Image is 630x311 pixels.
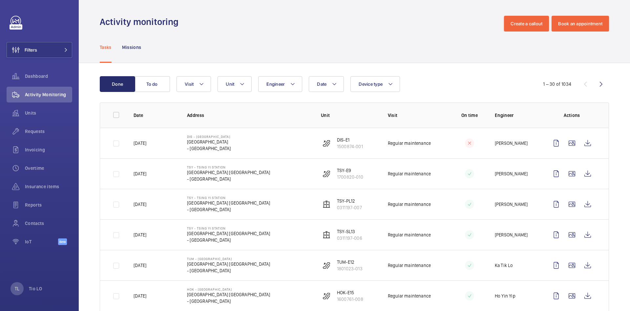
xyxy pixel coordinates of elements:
img: escalator.svg [323,292,330,300]
h1: Activity monitoring [100,16,182,28]
p: - [GEOGRAPHIC_DATA] [187,145,231,152]
span: Invoicing [25,146,72,153]
span: Dashboard [25,73,72,79]
p: TSY-E9 [337,167,363,174]
p: Visit [388,112,444,119]
p: Missions [122,44,141,51]
button: Done [100,76,135,92]
img: elevator.svg [323,200,330,208]
span: Visit [185,81,194,87]
span: Requests [25,128,72,135]
p: [DATE] [134,262,146,269]
p: Regular maintenance [388,201,431,208]
span: Beta [58,238,67,245]
p: TSY - Tsing Yi Station [187,165,270,169]
img: escalator.svg [323,170,330,178]
p: [DATE] [134,170,146,177]
span: Date [317,81,326,87]
p: [PERSON_NAME] [495,170,528,177]
img: escalator.svg [323,261,330,269]
button: Book an appointment [552,16,609,32]
p: TSY-PL12 [337,198,362,204]
p: DIS - [GEOGRAPHIC_DATA] [187,135,231,139]
span: IoT [25,238,58,245]
p: TUM-E12 [337,259,363,265]
span: Device type [359,81,383,87]
span: Contacts [25,220,72,227]
p: TL [15,285,19,292]
p: Date [134,112,177,119]
p: [PERSON_NAME] [495,232,528,238]
p: [GEOGRAPHIC_DATA] [GEOGRAPHIC_DATA] [187,230,270,237]
p: Tasks [100,44,112,51]
span: Overtime [25,165,72,171]
span: Unit [226,81,234,87]
p: [DATE] [134,232,146,238]
button: Create a callout [504,16,549,32]
p: Regular maintenance [388,293,431,299]
span: Engineer [266,81,285,87]
button: Filters [7,42,72,58]
p: 1801023-013 [337,265,363,272]
img: escalator.svg [323,139,330,147]
p: On time [455,112,484,119]
p: - [GEOGRAPHIC_DATA] [187,176,270,182]
p: TSY - Tsing Yi Station [187,226,270,230]
span: Reports [25,202,72,208]
div: 1 – 30 of 1034 [543,81,571,87]
p: Regular maintenance [388,232,431,238]
p: [DATE] [134,201,146,208]
p: Address [187,112,310,119]
p: 1600761-008 [337,296,363,302]
p: Ka Tik Lo [495,262,513,269]
button: Visit [177,76,211,92]
p: [GEOGRAPHIC_DATA] [GEOGRAPHIC_DATA] [187,200,270,206]
p: [GEOGRAPHIC_DATA] [GEOGRAPHIC_DATA] [187,169,270,176]
p: HOK-E15 [337,289,363,296]
p: HOK - [GEOGRAPHIC_DATA] [187,287,270,291]
button: Date [309,76,344,92]
p: Ho Yin Yip [495,293,515,299]
p: Regular maintenance [388,170,431,177]
button: To do [135,76,170,92]
span: Activity Monitoring [25,91,72,98]
img: elevator.svg [323,231,330,239]
p: - [GEOGRAPHIC_DATA] [187,237,270,243]
p: - [GEOGRAPHIC_DATA] [187,267,270,274]
p: Regular maintenance [388,140,431,146]
p: Engineer [495,112,538,119]
button: Unit [218,76,252,92]
p: 1700820-010 [337,174,363,180]
button: Engineer [258,76,302,92]
p: Tio LO [29,285,42,292]
p: TUM - [GEOGRAPHIC_DATA] [187,257,270,261]
p: - [GEOGRAPHIC_DATA] [187,298,270,304]
p: [GEOGRAPHIC_DATA] [GEOGRAPHIC_DATA] [187,291,270,298]
p: - [GEOGRAPHIC_DATA] [187,206,270,213]
button: Device type [350,76,400,92]
p: 0311197-006 [337,235,362,241]
p: DIS-E1 [337,137,363,143]
p: Unit [321,112,377,119]
p: TSY-SL13 [337,228,362,235]
p: TSY - Tsing Yi Station [187,196,270,200]
p: Actions [548,112,596,119]
p: 1500874-001 [337,143,363,150]
p: [PERSON_NAME] [495,140,528,146]
p: [PERSON_NAME] [495,201,528,208]
p: [DATE] [134,293,146,299]
p: [GEOGRAPHIC_DATA] [187,139,231,145]
span: Filters [25,47,37,53]
span: Units [25,110,72,116]
span: Insurance items [25,183,72,190]
p: [DATE] [134,140,146,146]
p: [GEOGRAPHIC_DATA] [GEOGRAPHIC_DATA] [187,261,270,267]
p: 0311197-007 [337,204,362,211]
p: Regular maintenance [388,262,431,269]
